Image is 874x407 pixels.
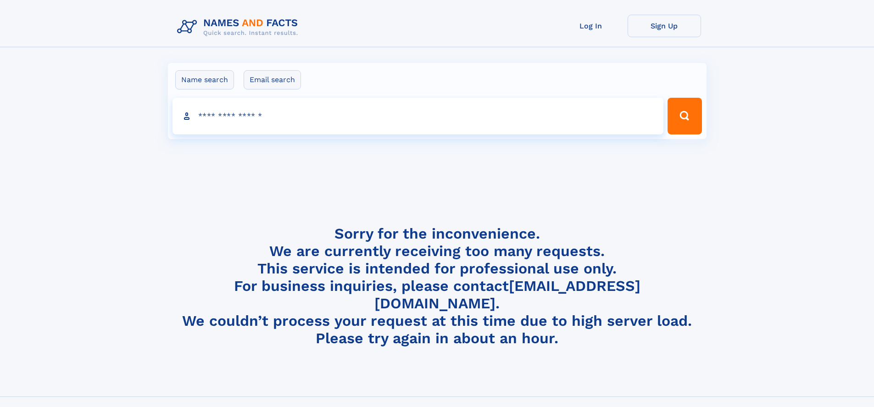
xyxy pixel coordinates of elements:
[668,98,701,134] button: Search Button
[554,15,628,37] a: Log In
[173,15,306,39] img: Logo Names and Facts
[173,98,664,134] input: search input
[175,70,234,89] label: Name search
[173,225,701,347] h4: Sorry for the inconvenience. We are currently receiving too many requests. This service is intend...
[244,70,301,89] label: Email search
[374,277,640,312] a: [EMAIL_ADDRESS][DOMAIN_NAME]
[628,15,701,37] a: Sign Up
